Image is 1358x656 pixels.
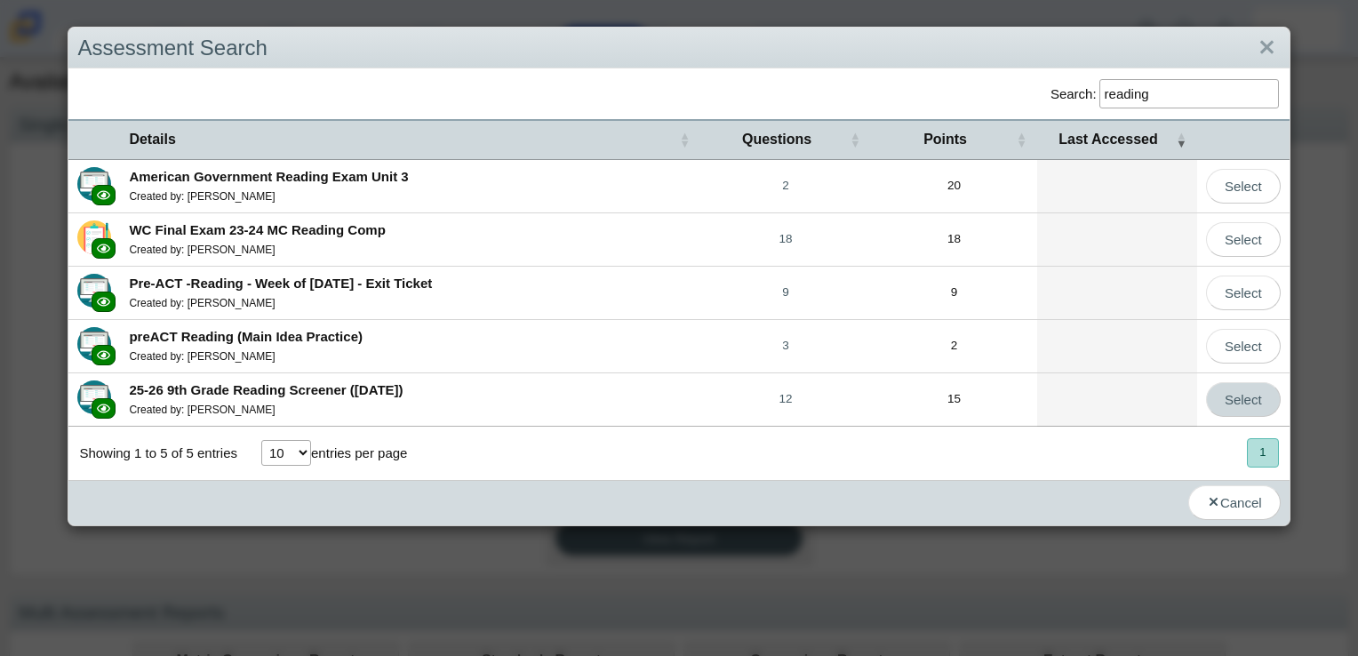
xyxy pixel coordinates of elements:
td: 20 [871,160,1037,213]
img: type-advanced.svg [77,274,111,308]
b: WC Final Exam 23-24 MC Reading Comp [129,222,385,237]
img: type-advanced.svg [77,327,111,361]
small: Created by: [PERSON_NAME] [129,404,275,416]
span: Points [923,132,967,147]
b: Pre-ACT -Reading - Week of [DATE] - Exit Ticket [129,276,432,291]
small: Created by: [PERSON_NAME] [129,190,275,203]
small: Created by: [PERSON_NAME] [129,350,275,363]
a: Select [1206,329,1281,364]
td: 9 [871,267,1037,320]
td: 15 [871,373,1037,427]
img: type-scannable.svg [77,220,111,254]
a: 12 [700,373,871,426]
td: 18 [871,213,1037,267]
div: Showing 1 to 5 of 5 entries [68,427,237,480]
a: Select [1206,382,1281,417]
a: Close [1253,33,1281,63]
small: Created by: [PERSON_NAME] [129,297,275,309]
button: 1 [1247,438,1278,468]
nav: pagination [1245,438,1278,468]
span: Points : Activate to sort [1016,121,1026,158]
button: Cancel [1188,485,1281,520]
a: 2 [700,160,871,212]
a: Select [1206,222,1281,257]
span: Questions : Activate to sort [850,121,860,158]
label: Search: [1050,86,1097,101]
b: preACT Reading (Main Idea Practice) [129,329,363,344]
span: Details [129,132,175,147]
img: type-advanced.svg [77,167,111,201]
a: Select [1206,276,1281,310]
span: Cancel [1207,495,1262,510]
a: Select [1206,169,1281,204]
span: Last Accessed [1058,132,1157,147]
a: 18 [700,213,871,266]
div: Assessment Search [68,28,1289,69]
a: 3 [700,320,871,372]
img: type-advanced.svg [77,380,111,414]
span: Details : Activate to sort [679,121,690,158]
a: 9 [700,267,871,319]
b: American Government Reading Exam Unit 3 [129,169,408,184]
b: 25-26 9th Grade Reading Screener ([DATE]) [129,382,403,397]
label: entries per page [311,445,407,460]
td: 2 [871,320,1037,373]
span: Questions [742,132,811,147]
small: Created by: [PERSON_NAME] [129,244,275,256]
span: Last Accessed : Activate to remove sorting [1176,121,1186,158]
